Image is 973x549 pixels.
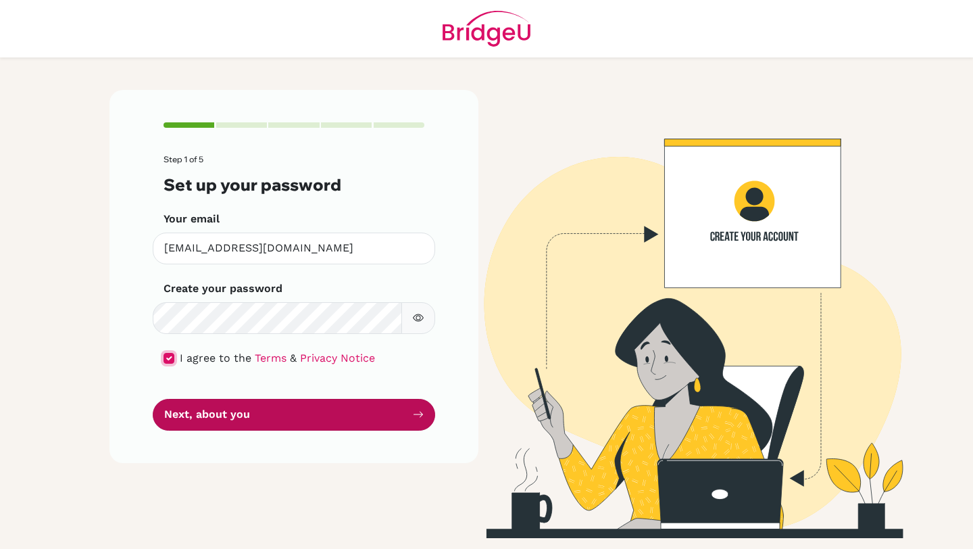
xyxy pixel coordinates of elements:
a: Privacy Notice [300,352,375,364]
button: Next, about you [153,399,435,431]
a: Terms [255,352,286,364]
label: Create your password [164,281,282,297]
span: I agree to the [180,352,251,364]
h3: Set up your password [164,175,424,195]
span: Step 1 of 5 [164,154,203,164]
span: & [290,352,297,364]
input: Insert your email* [153,233,435,264]
label: Your email [164,211,220,227]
